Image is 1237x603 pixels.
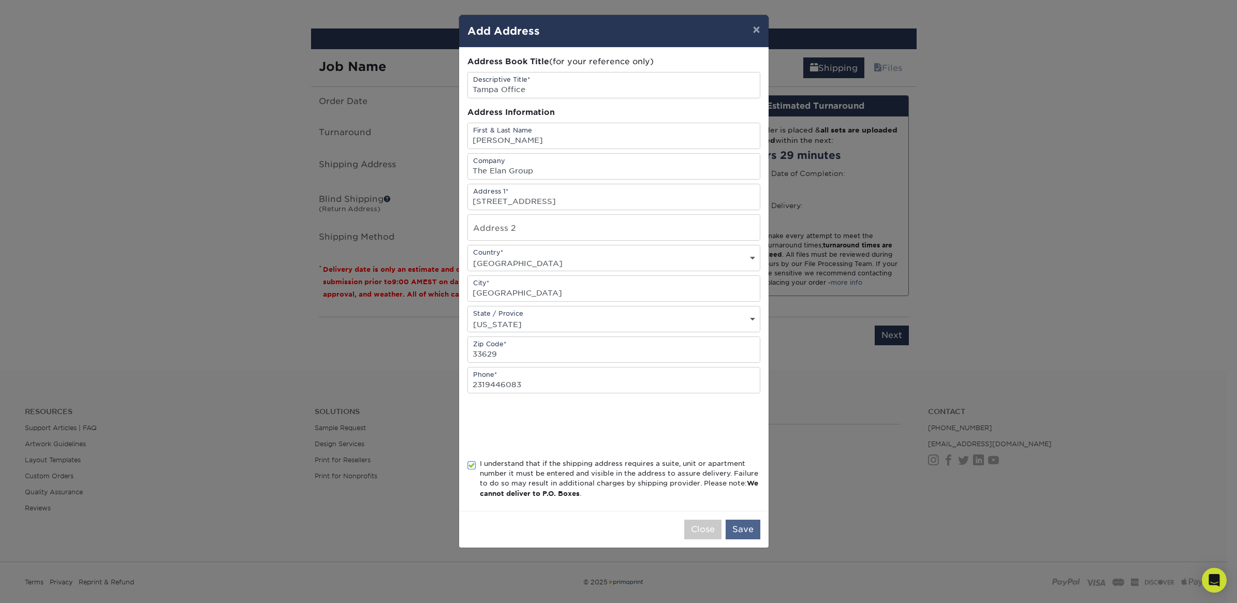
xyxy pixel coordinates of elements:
div: Open Intercom Messenger [1202,568,1227,593]
iframe: reCAPTCHA [467,406,625,446]
button: Close [684,520,721,539]
div: (for your reference only) [467,56,760,68]
button: Save [726,520,760,539]
div: I understand that if the shipping address requires a suite, unit or apartment number it must be e... [480,459,760,499]
div: Address Information [467,107,760,119]
b: We cannot deliver to P.O. Boxes [480,479,758,497]
button: × [744,15,768,44]
h4: Add Address [467,23,760,39]
span: Address Book Title [467,56,549,66]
